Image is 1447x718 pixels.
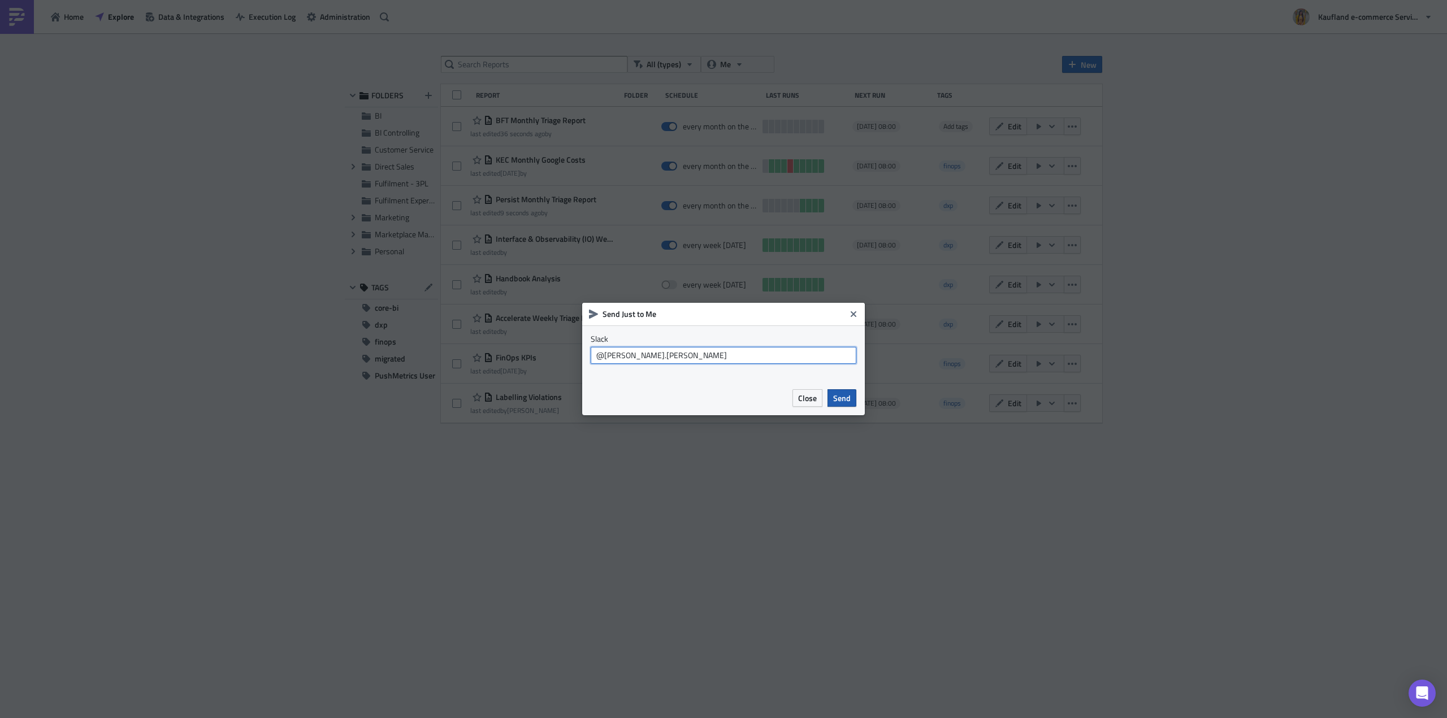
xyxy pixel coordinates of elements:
label: Slack [591,334,856,344]
span: Send [833,392,851,404]
button: Send [828,389,856,407]
button: Close [845,306,862,323]
h6: Send Just to Me [603,309,846,319]
div: Open Intercom Messenger [1409,680,1436,707]
button: Close [792,389,822,407]
span: Close [798,392,817,404]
